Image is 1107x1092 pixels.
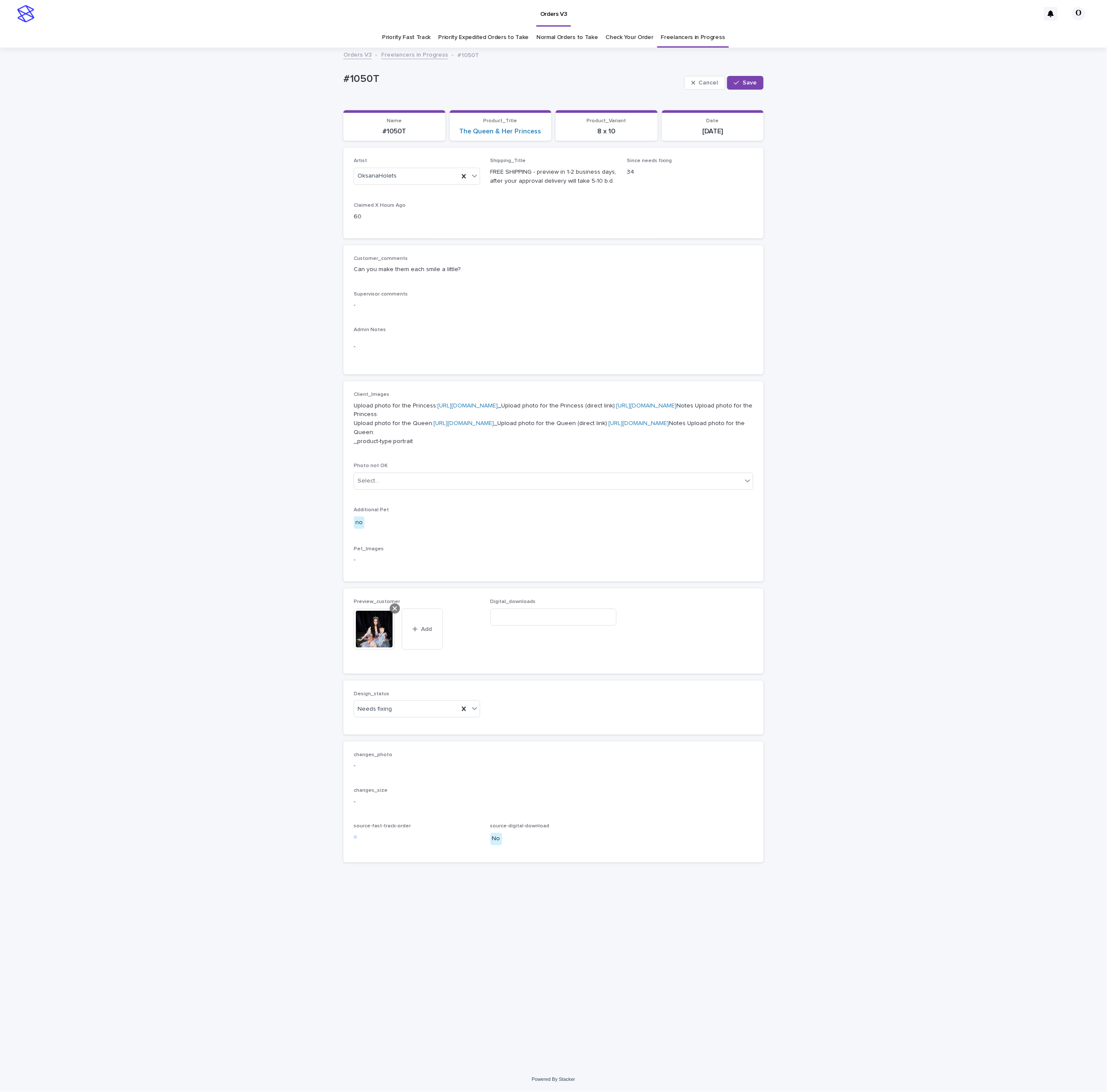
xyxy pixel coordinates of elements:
a: Priority Expedited Orders to Take [438,27,529,48]
p: FREE SHIPPING - preview in 1-2 business days, after your approval delivery will take 5-10 b.d. [490,168,617,186]
button: Save [727,76,764,90]
a: [URL][DOMAIN_NAME] [616,403,677,409]
img: stacker-logo-s-only.png [17,5,34,22]
button: Cancel [684,76,725,90]
span: Since needs fixing [627,158,672,163]
span: Product_Title [484,118,517,124]
span: Claimed X Hours Ago [354,203,406,208]
span: Shipping_Title [490,158,526,163]
div: No [490,833,502,845]
span: Admin Notes [354,327,386,332]
span: Design_status [354,691,389,697]
span: Additional Pet [354,507,389,513]
div: Select... [358,477,379,486]
a: Priority Fast Track [382,27,430,48]
a: The Queen & Her Princess [460,127,541,136]
span: Add [421,626,432,632]
p: #1050T [457,50,479,59]
p: - [354,301,753,310]
span: Cancel [699,80,718,86]
p: Upload photo for the Princess: _Upload photo for the Princess (direct link): Notes Upload photo f... [354,401,753,446]
span: Date [707,118,719,124]
span: changes_size [354,788,388,793]
a: Normal Orders to Take [536,27,598,48]
span: Supervisor comments [354,292,408,297]
a: [URL][DOMAIN_NAME] [437,403,498,409]
p: - [354,555,753,564]
span: Customer_comments [354,256,408,261]
span: Pet_Images [354,546,384,552]
p: #1050T [343,73,681,85]
p: 60 [354,212,480,221]
div: no [354,516,364,529]
span: Name [387,118,402,124]
span: source-fast-track-order [354,824,411,829]
span: OksanaHolets [358,172,397,181]
span: Artist [354,158,367,163]
span: Product_Variant [587,118,626,124]
a: Powered By Stacker [532,1077,575,1082]
span: source-digital-download [490,824,550,829]
a: Check Your Order [606,27,653,48]
span: changes_photo [354,752,392,757]
span: Digital_downloads [490,599,536,604]
p: Can you make them each smile a little? [354,265,753,274]
a: [URL][DOMAIN_NAME] [608,420,669,426]
p: - [354,797,753,806]
span: Needs fixing [358,705,392,714]
span: Photo not OK [354,463,388,468]
p: - [354,342,753,351]
a: Freelancers in Progress [661,27,725,48]
span: Save [743,80,757,86]
p: - [354,761,753,770]
p: 8 x 10 [561,127,653,136]
div: О [1072,7,1086,21]
p: #1050T [349,127,440,136]
a: Orders V3 [343,49,372,59]
p: 34 [627,168,753,177]
span: Client_Images [354,392,389,397]
a: Freelancers in Progress [381,49,448,59]
span: Preview_customer [354,599,400,604]
button: Add [402,609,443,650]
p: [DATE] [667,127,759,136]
a: [URL][DOMAIN_NAME] [433,420,494,426]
